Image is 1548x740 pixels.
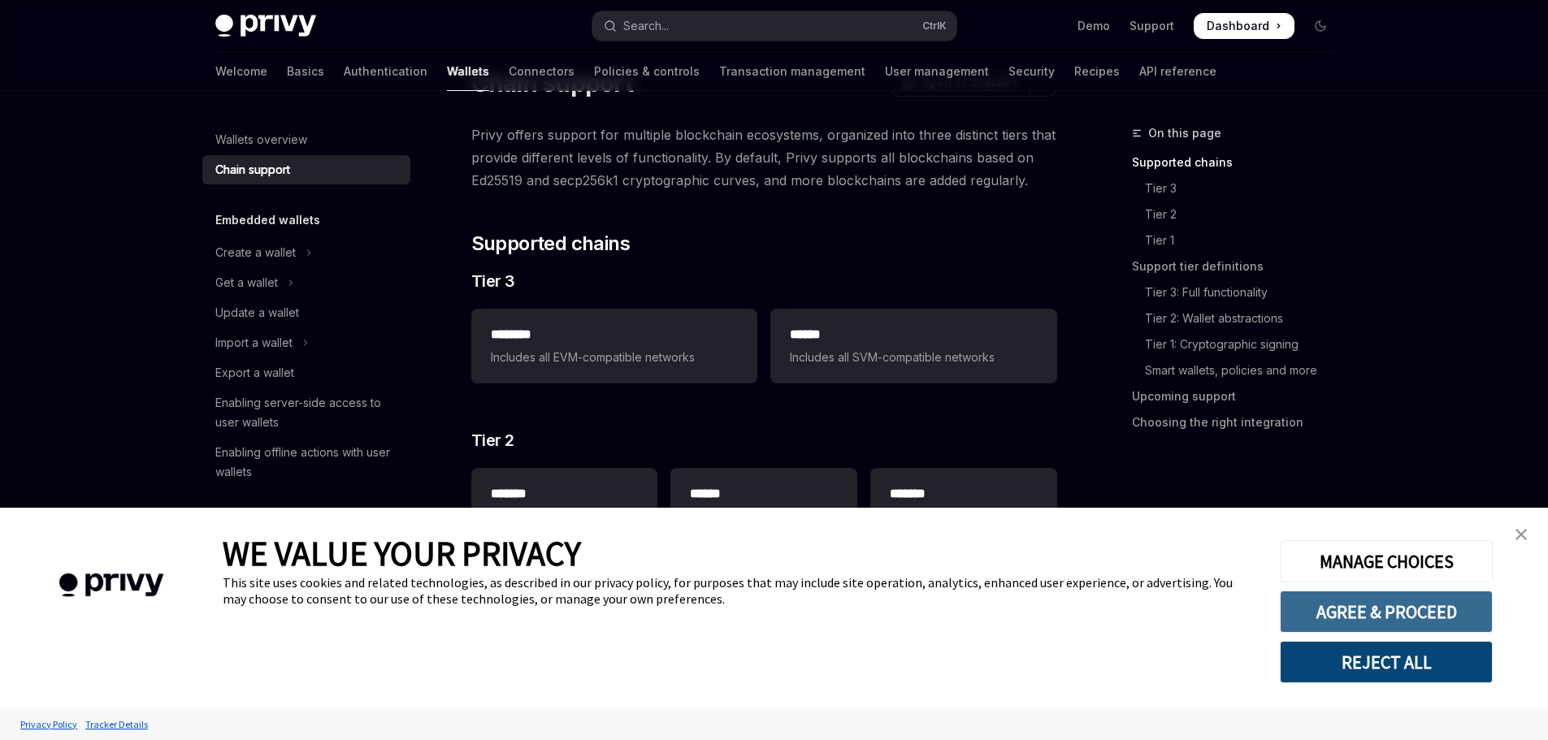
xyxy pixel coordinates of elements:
[1132,201,1346,227] a: Tier 2
[1132,357,1346,383] a: Smart wallets, policies and more
[790,348,1037,367] span: Includes all SVM-compatible networks
[223,574,1255,607] div: This site uses cookies and related technologies, as described in our privacy policy, for purposes...
[1139,52,1216,91] a: API reference
[202,358,410,387] a: Export a wallet
[202,268,410,297] button: Toggle Get a wallet section
[344,52,427,91] a: Authentication
[509,52,575,91] a: Connectors
[1132,409,1346,435] a: Choosing the right integration
[202,388,410,437] a: Enabling server-side access to user wallets
[215,363,294,383] div: Export a wallet
[471,429,514,452] span: Tier 2
[202,438,410,487] a: Enabling offline actions with user wallets
[592,11,956,41] button: Open search
[885,52,989,91] a: User management
[594,52,700,91] a: Policies & controls
[215,210,320,230] h5: Embedded wallets
[81,710,152,738] a: Tracker Details
[1132,253,1346,279] a: Support tier definitions
[491,348,738,367] span: Includes all EVM-compatible networks
[215,443,401,482] div: Enabling offline actions with user wallets
[1132,331,1346,357] a: Tier 1: Cryptographic signing
[471,270,515,292] span: Tier 3
[1307,13,1333,39] button: Toggle dark mode
[1515,529,1527,540] img: close banner
[922,19,947,32] span: Ctrl K
[471,123,1057,192] span: Privy offers support for multiple blockchain ecosystems, organized into three distinct tiers that...
[16,710,81,738] a: Privacy Policy
[215,333,293,353] div: Import a wallet
[471,231,630,257] span: Supported chains
[215,393,401,432] div: Enabling server-side access to user wallets
[1132,279,1346,305] a: Tier 3: Full functionality
[1280,641,1493,683] button: REJECT ALL
[1132,305,1346,331] a: Tier 2: Wallet abstractions
[471,309,757,383] a: **** ***Includes all EVM-compatible networks
[223,532,581,574] span: WE VALUE YOUR PRIVACY
[24,550,198,621] img: company logo
[1132,227,1346,253] a: Tier 1
[1130,18,1174,34] a: Support
[215,303,299,322] div: Update a wallet
[1148,123,1221,143] span: On this page
[1132,149,1346,175] a: Supported chains
[287,52,324,91] a: Basics
[1132,175,1346,201] a: Tier 3
[1280,591,1493,633] button: AGREE & PROCEED
[215,160,290,180] div: Chain support
[202,238,410,267] button: Toggle Create a wallet section
[1078,18,1110,34] a: Demo
[215,243,296,262] div: Create a wallet
[215,130,307,149] div: Wallets overview
[202,125,410,154] a: Wallets overview
[215,273,278,292] div: Get a wallet
[202,298,410,327] a: Update a wallet
[719,52,865,91] a: Transaction management
[1132,383,1346,409] a: Upcoming support
[1194,13,1294,39] a: Dashboard
[770,309,1056,383] a: **** *Includes all SVM-compatible networks
[623,16,669,36] div: Search...
[202,328,410,357] button: Toggle Import a wallet section
[215,52,267,91] a: Welcome
[1505,518,1537,551] a: close banner
[1008,52,1055,91] a: Security
[447,52,489,91] a: Wallets
[1207,18,1269,34] span: Dashboard
[215,15,316,37] img: dark logo
[1074,52,1120,91] a: Recipes
[202,155,410,184] a: Chain support
[1280,540,1493,582] button: MANAGE CHOICES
